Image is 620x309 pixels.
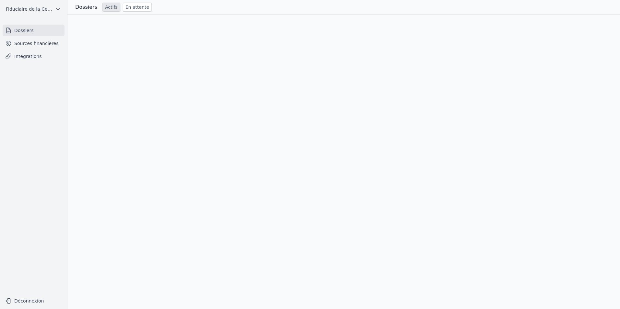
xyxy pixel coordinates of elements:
[3,4,65,14] button: Fiduciaire de la Cense & Associés
[75,3,97,11] h3: Dossiers
[123,3,152,12] a: En attente
[102,3,120,12] a: Actifs
[3,296,65,306] button: Déconnexion
[3,25,65,36] a: Dossiers
[3,51,65,62] a: Intégrations
[6,6,52,12] span: Fiduciaire de la Cense & Associés
[3,38,65,49] a: Sources financières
